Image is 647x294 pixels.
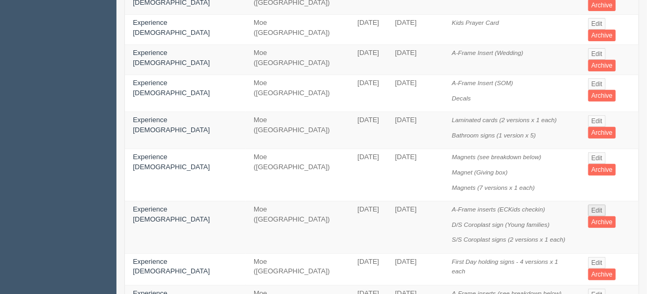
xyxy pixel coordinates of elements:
a: Edit [588,48,606,60]
i: A-Frame Insert (Wedding) [452,49,524,56]
td: [DATE] [387,201,444,254]
a: Edit [588,257,606,269]
a: Archive [588,30,616,41]
i: Magnets (7 versions x 1 each) [452,184,535,191]
a: Experience [DEMOGRAPHIC_DATA] [133,79,210,97]
td: [DATE] [349,201,387,254]
td: [DATE] [387,149,444,201]
a: Experience [DEMOGRAPHIC_DATA] [133,116,210,134]
a: Experience [DEMOGRAPHIC_DATA] [133,258,210,275]
i: First Day holding signs - 4 versions x 1 each [452,258,559,275]
a: Experience [DEMOGRAPHIC_DATA] [133,205,210,223]
a: Edit [588,152,606,164]
td: [DATE] [387,112,444,149]
a: Experience [DEMOGRAPHIC_DATA] [133,49,210,67]
td: [DATE] [349,15,387,45]
i: Laminated cards (2 versions x 1 each) [452,116,557,123]
i: Magnet (Giving box) [452,169,508,176]
a: Archive [588,127,616,139]
td: Moe ([GEOGRAPHIC_DATA]) [246,45,349,75]
td: [DATE] [387,45,444,75]
td: Moe ([GEOGRAPHIC_DATA]) [246,15,349,45]
a: Archive [588,269,616,280]
td: Moe ([GEOGRAPHIC_DATA]) [246,201,349,254]
td: Moe ([GEOGRAPHIC_DATA]) [246,75,349,112]
a: Archive [588,164,616,176]
td: [DATE] [387,253,444,285]
td: [DATE] [349,75,387,112]
i: Decals [452,95,471,102]
td: [DATE] [349,112,387,149]
a: Archive [588,90,616,102]
i: A-Frame inserts (ECKids checkin) [452,206,545,213]
a: Edit [588,205,606,216]
a: Archive [588,216,616,228]
i: S/S Coroplast signs (2 versions x 1 each) [452,236,565,243]
td: [DATE] [349,253,387,285]
td: [DATE] [349,149,387,201]
a: Experience [DEMOGRAPHIC_DATA] [133,19,210,36]
td: Moe ([GEOGRAPHIC_DATA]) [246,149,349,201]
i: A-Frame Insert (SOM) [452,79,514,86]
i: Bathroom signs (1 version x 5) [452,132,536,139]
a: Edit [588,18,606,30]
i: Kids Prayer Card [452,19,499,26]
a: Experience [DEMOGRAPHIC_DATA] [133,153,210,171]
a: Edit [588,115,606,127]
i: Magnets (see breakdown below) [452,153,542,160]
td: Moe ([GEOGRAPHIC_DATA]) [246,112,349,149]
a: Edit [588,78,606,90]
td: Moe ([GEOGRAPHIC_DATA]) [246,253,349,285]
td: [DATE] [349,45,387,75]
td: [DATE] [387,15,444,45]
a: Archive [588,60,616,71]
td: [DATE] [387,75,444,112]
i: D/S Coroplast sign (Young families) [452,221,550,228]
